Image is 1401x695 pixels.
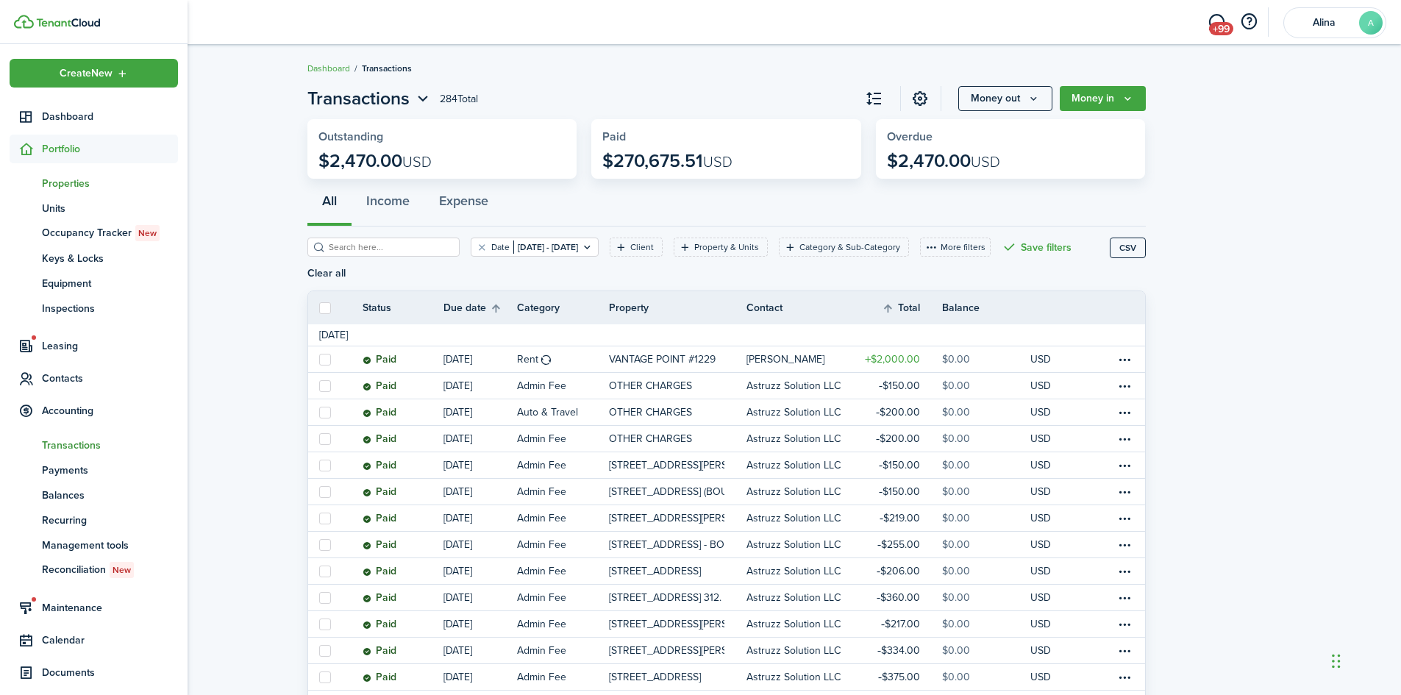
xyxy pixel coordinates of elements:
span: Calendar [42,632,178,648]
input: Search here... [325,240,454,254]
button: Clear all [307,268,346,279]
a: Paid [363,346,443,372]
table-profile-info-text: Astruzz Solution LLC [746,592,841,604]
a: [STREET_ADDRESS] - BOUGHT 2024 [609,532,747,557]
span: Transactions [362,62,412,75]
a: $0.00 [942,399,1030,425]
a: $334.00 [854,638,942,663]
a: Admin Fee [517,611,609,637]
th: Sort [882,299,942,317]
a: $0.00 [942,638,1030,663]
span: Keys & Locks [42,251,178,266]
a: [DATE] [443,346,517,372]
a: [DATE] [443,505,517,531]
span: Contacts [42,371,178,386]
a: $150.00 [854,452,942,478]
table-profile-info-text: Astruzz Solution LLC [746,433,841,445]
table-profile-info-text: Astruzz Solution LLC [746,645,841,657]
a: OTHER CHARGES [609,426,747,452]
table-info-title: Admin Fee [517,431,566,446]
status: Paid [363,539,396,551]
table-amount-title: $375.00 [878,669,920,685]
a: Equipment [10,271,178,296]
table-profile-info-text: Astruzz Solution LLC [746,566,841,577]
a: [DATE] [443,373,517,399]
p: [DATE] [443,457,472,473]
a: $2,000.00 [854,346,942,372]
button: Money out [958,86,1052,111]
table-info-title: Admin Fee [517,484,566,499]
table-info-title: Admin Fee [517,643,566,658]
button: Expense [424,182,503,227]
table-info-title: Admin Fee [517,616,566,632]
table-amount-description: $0.00 [942,457,970,473]
button: Transactions [307,85,432,112]
button: Open menu [307,85,432,112]
a: Paid [363,426,443,452]
p: [STREET_ADDRESS] - BOUGHT 2024 [609,537,725,552]
a: Admin Fee [517,505,609,531]
a: $0.00 [942,664,1030,690]
th: Balance [942,300,1030,316]
span: Portfolio [42,141,178,157]
a: Astruzz Solution LLC [746,399,854,425]
a: Transactions [10,432,178,457]
a: Astruzz Solution LLC [746,373,854,399]
a: Keys & Locks [10,246,178,271]
a: Messaging [1202,4,1230,41]
a: USD [1030,611,1071,637]
button: Open menu [1060,86,1146,111]
img: TenantCloud [36,18,100,27]
a: $219.00 [854,505,942,531]
table-profile-info-text: [PERSON_NAME] [746,354,824,366]
table-amount-description: $0.00 [942,404,970,420]
status: Paid [363,407,396,418]
table-info-title: Admin Fee [517,590,566,605]
table-amount-title: $217.00 [881,616,920,632]
filter-tag: Open filter [779,238,909,257]
table-amount-description: $0.00 [942,484,970,499]
table-amount-title: $206.00 [877,563,920,579]
table-info-title: Admin Fee [517,457,566,473]
a: OTHER CHARGES [609,399,747,425]
a: $255.00 [854,532,942,557]
a: [DATE] [443,426,517,452]
table-amount-description: $0.00 [942,643,970,658]
a: Astruzz Solution LLC [746,479,854,505]
a: USD [1030,373,1071,399]
p: [DATE] [443,404,472,420]
a: Dashboard [307,62,350,75]
a: Rent [517,346,609,372]
status: Paid [363,671,396,683]
table-amount-description: $0.00 [942,563,970,579]
table-info-title: Auto & Travel [517,404,578,420]
table-amount-title: $150.00 [879,378,920,393]
status: Paid [363,513,396,524]
a: Units [10,196,178,221]
table-amount-description: $0.00 [942,352,970,367]
table-profile-info-text: Astruzz Solution LLC [746,486,841,498]
a: USD [1030,346,1071,372]
th: Property [609,300,747,316]
span: Dashboard [42,109,178,124]
table-amount-title: $219.00 [880,510,920,526]
filter-tag-label: Date [491,240,510,254]
a: Astruzz Solution LLC [746,505,854,531]
a: [STREET_ADDRESS] [609,664,747,690]
table-amount-description: $0.00 [942,669,970,685]
p: [DATE] [443,431,472,446]
a: Auto & Travel [517,399,609,425]
a: Astruzz Solution LLC [746,664,854,690]
a: [STREET_ADDRESS] [609,558,747,584]
span: Maintenance [42,600,178,616]
a: $0.00 [942,479,1030,505]
iframe: Chat Widget [1327,624,1401,695]
filter-tag: Open filter [610,238,663,257]
span: +99 [1209,22,1233,35]
table-amount-title: $200.00 [876,431,920,446]
a: Astruzz Solution LLC [746,426,854,452]
table-info-title: Rent [517,352,538,367]
p: USD [1030,404,1051,420]
table-amount-title: $150.00 [879,457,920,473]
a: Balances [10,482,178,507]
